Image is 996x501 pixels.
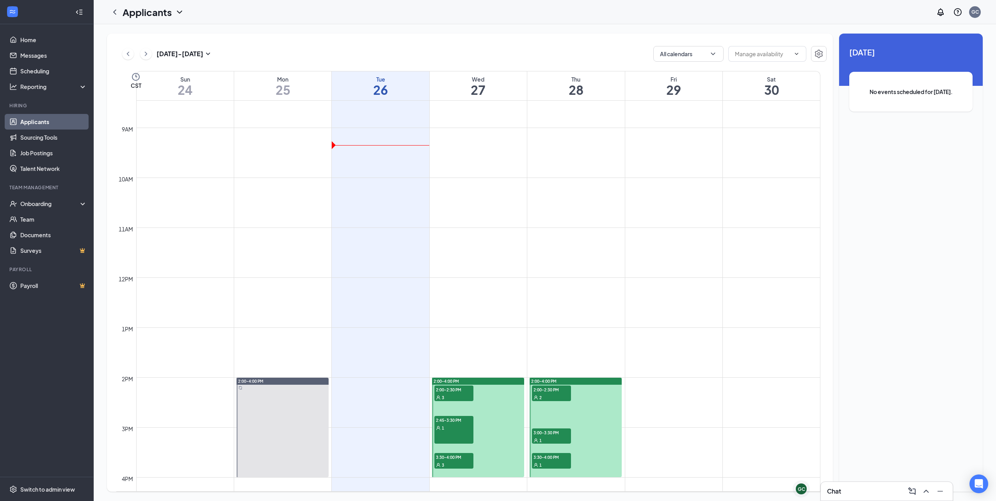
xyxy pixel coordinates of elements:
[709,50,717,58] svg: ChevronDown
[969,474,988,493] div: Open Intercom Messenger
[20,145,87,161] a: Job Postings
[735,50,790,58] input: Manage availability
[849,46,973,58] span: [DATE]
[137,71,234,100] a: August 24, 2025
[907,487,917,496] svg: ComposeMessage
[723,83,820,96] h1: 30
[20,211,87,227] a: Team
[539,438,542,443] span: 1
[75,8,83,16] svg: Collapse
[120,474,135,483] div: 4pm
[436,395,441,400] svg: User
[120,125,135,133] div: 9am
[434,453,473,461] span: 3:30-4:00 PM
[20,130,87,145] a: Sourcing Tools
[811,46,827,62] a: Settings
[20,32,87,48] a: Home
[175,7,184,17] svg: ChevronDown
[9,102,85,109] div: Hiring
[203,49,213,59] svg: SmallChevronDown
[434,378,459,384] span: 2:00-4:00 PM
[534,463,538,467] svg: User
[9,266,85,273] div: Payroll
[20,200,80,208] div: Onboarding
[936,487,945,496] svg: Minimize
[20,63,87,79] a: Scheduling
[430,75,527,83] div: Wed
[531,378,557,384] span: 2:00-4:00 PM
[906,485,918,497] button: ComposeMessage
[865,87,957,96] span: No events scheduled for [DATE].
[20,83,87,91] div: Reporting
[137,75,234,83] div: Sun
[723,71,820,100] a: August 30, 2025
[140,48,152,60] button: ChevronRight
[9,8,16,16] svg: WorkstreamLogo
[723,75,820,83] div: Sat
[117,225,135,233] div: 11am
[20,114,87,130] a: Applicants
[238,386,242,390] svg: Sync
[532,453,571,461] span: 3:30-4:00 PM
[9,83,17,91] svg: Analysis
[936,7,945,17] svg: Notifications
[934,485,946,497] button: Minimize
[124,49,132,59] svg: ChevronLeft
[123,5,172,19] h1: Applicants
[534,395,538,400] svg: User
[793,51,800,57] svg: ChevronDown
[120,375,135,383] div: 2pm
[332,75,429,83] div: Tue
[539,462,542,468] span: 1
[9,184,85,191] div: Team Management
[430,83,527,96] h1: 27
[798,486,805,492] div: GC
[20,227,87,243] a: Documents
[234,83,331,96] h1: 25
[625,83,722,96] h1: 29
[20,161,87,176] a: Talent Network
[234,75,331,83] div: Mon
[442,395,444,400] span: 3
[625,75,722,83] div: Fri
[117,275,135,283] div: 12pm
[120,325,135,333] div: 1pm
[434,416,473,424] span: 2:45-3:30 PM
[527,71,624,100] a: August 28, 2025
[436,426,441,430] svg: User
[117,175,135,183] div: 10am
[137,83,234,96] h1: 24
[921,487,931,496] svg: ChevronUp
[332,71,429,100] a: August 26, 2025
[142,49,150,59] svg: ChevronRight
[920,485,932,497] button: ChevronUp
[430,71,527,100] a: August 27, 2025
[534,438,538,443] svg: User
[234,71,331,100] a: August 25, 2025
[827,487,841,496] h3: Chat
[442,462,444,468] span: 3
[434,386,473,393] span: 2:00-2:30 PM
[157,50,203,58] h3: [DATE] - [DATE]
[20,278,87,293] a: PayrollCrown
[527,83,624,96] h1: 28
[539,395,542,400] span: 2
[953,7,962,17] svg: QuestionInfo
[9,200,17,208] svg: UserCheck
[442,425,444,431] span: 1
[332,83,429,96] h1: 26
[814,49,823,59] svg: Settings
[20,243,87,258] a: SurveysCrown
[120,425,135,433] div: 3pm
[20,48,87,63] a: Messages
[653,46,724,62] button: All calendarsChevronDown
[9,485,17,493] svg: Settings
[122,48,134,60] button: ChevronLeft
[110,7,119,17] svg: ChevronLeft
[20,485,75,493] div: Switch to admin view
[131,82,141,89] span: CST
[532,428,571,436] span: 3:00-3:30 PM
[527,75,624,83] div: Thu
[436,463,441,467] svg: User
